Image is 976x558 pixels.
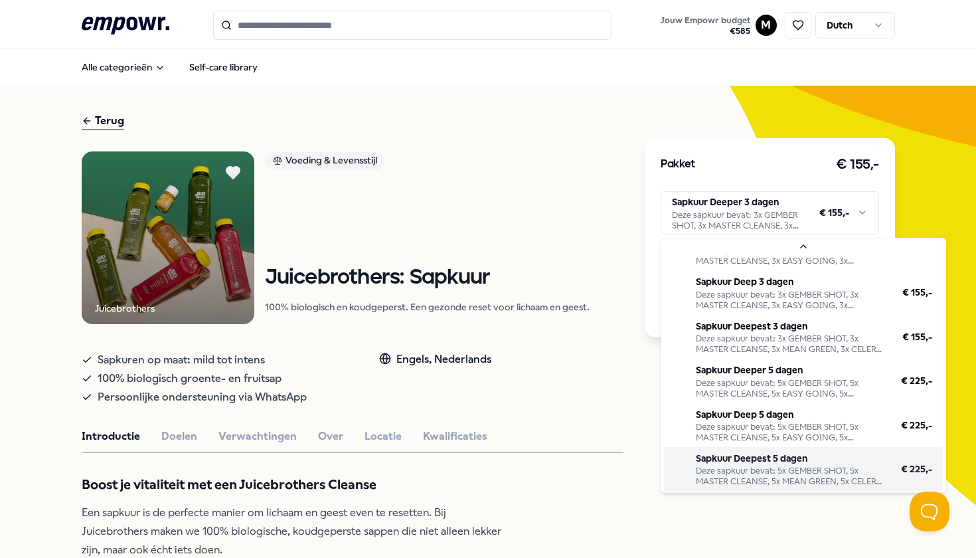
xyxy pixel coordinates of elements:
div: Deze sapkuur bevat: 3x GEMBER SHOT, 3x MASTER CLEANSE, 3x MEAN GREEN, 3x CELERY JUICE, 6x FORCE O... [696,333,886,355]
div: Deze sapkuur bevat: 5x GEMBER SHOT, 5x MASTER CLEANSE, 5x EASY GOING, 5x DRAGONSBREATH, 5x FORCE ... [696,422,885,443]
p: Sapkuur Deep 5 dagen [696,407,885,422]
span: € 155,- [902,285,932,300]
p: Sapkuur Deep 3 dagen [696,274,886,289]
div: Deze sapkuur bevat: 5x GEMBER SHOT, 5x MASTER CLEANSE, 5x EASY GOING, 5x DRAGONSBREATH, 5x FORCE ... [696,378,885,399]
div: Deze sapkuur bevat: 3x GEMBER SHOT, 3x MASTER CLEANSE, 3x EASY GOING, 3x DRAGONSBREATH, 3x FORCE ... [696,290,886,311]
p: Sapkuur Deepest 3 dagen [696,319,886,333]
p: Sapkuur Deepest 5 dagen [696,451,885,466]
div: Deze sapkuur bevat: 3x GEMBER SHOT, 3x MASTER CLEANSE, 3x EASY GOING, 3x DRAGONSBREATH, 3x FORCE ... [696,245,886,266]
p: Sapkuur Deeper 5 dagen [696,363,885,377]
div: Deze sapkuur bevat: 5x GEMBER SHOT, 5x MASTER CLEANSE, 5x MEAN GREEN, 5x CELERY JUICE, 10x FORCE ... [696,466,885,487]
span: € 155,- [902,329,932,344]
span: € 225,- [901,462,932,476]
span: € 225,- [901,418,932,432]
span: € 225,- [901,373,932,388]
